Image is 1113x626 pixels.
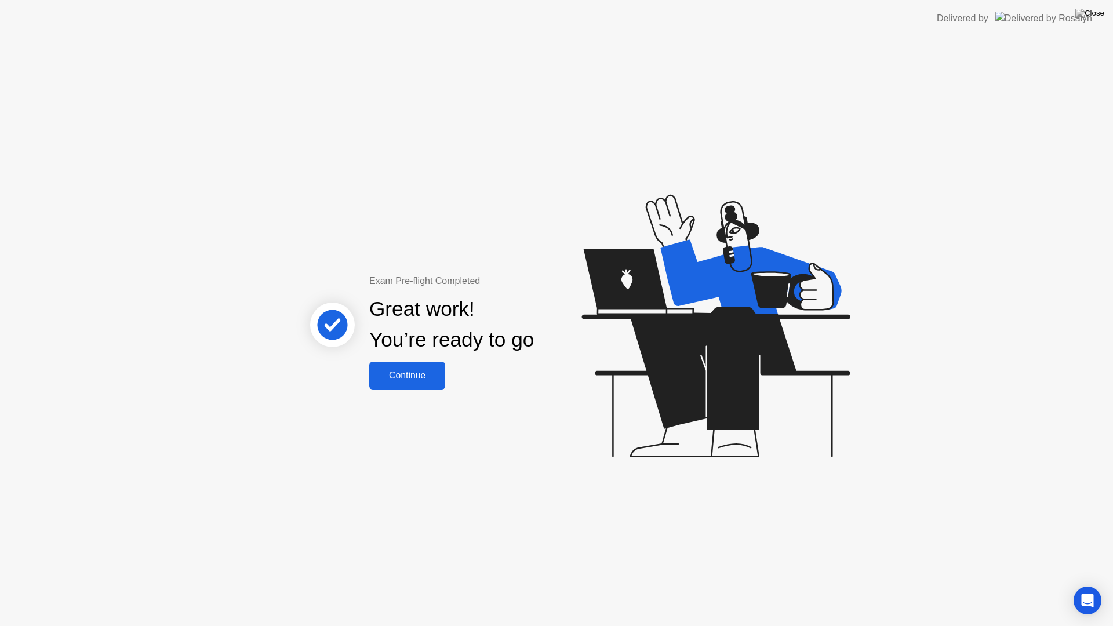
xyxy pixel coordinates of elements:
div: Great work! You’re ready to go [369,294,534,355]
div: Open Intercom Messenger [1074,587,1101,614]
button: Continue [369,362,445,390]
div: Delivered by [937,12,988,26]
img: Delivered by Rosalyn [995,12,1092,25]
div: Exam Pre-flight Completed [369,274,609,288]
img: Close [1075,9,1104,18]
div: Continue [373,370,442,381]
